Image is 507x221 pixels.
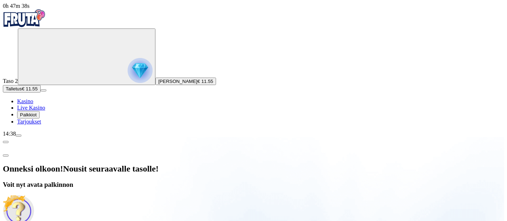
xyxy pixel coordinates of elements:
a: Kasino [17,98,33,104]
button: menu [41,89,46,91]
h3: Voit nyt avata palkinnon [3,181,504,189]
button: [PERSON_NAME]€ 11.55 [155,78,216,85]
nav: Primary [3,9,504,125]
span: € 11.55 [198,79,213,84]
a: Live Kasino [17,105,45,111]
span: Talletus [6,86,22,91]
span: Onneksi olkoon! [3,164,63,173]
span: user session time [3,3,30,9]
span: Nousit seuraavalle tasolle! [63,164,159,173]
button: chevron-left icon [3,141,9,143]
span: 14:38 [3,131,16,137]
img: Fruta [3,9,46,27]
button: reward progress [18,28,155,85]
span: Taso 2 [3,78,18,84]
a: Tarjoukset [17,119,41,125]
button: menu [16,135,21,137]
button: Talletusplus icon€ 11.55 [3,85,41,93]
a: Fruta [3,22,46,28]
img: reward progress [128,58,153,83]
span: [PERSON_NAME] [158,79,198,84]
button: close [3,154,9,157]
span: € 11.55 [22,86,37,91]
span: Palkkiot [20,112,37,117]
button: Palkkiot [17,111,40,119]
nav: Main menu [3,98,504,125]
